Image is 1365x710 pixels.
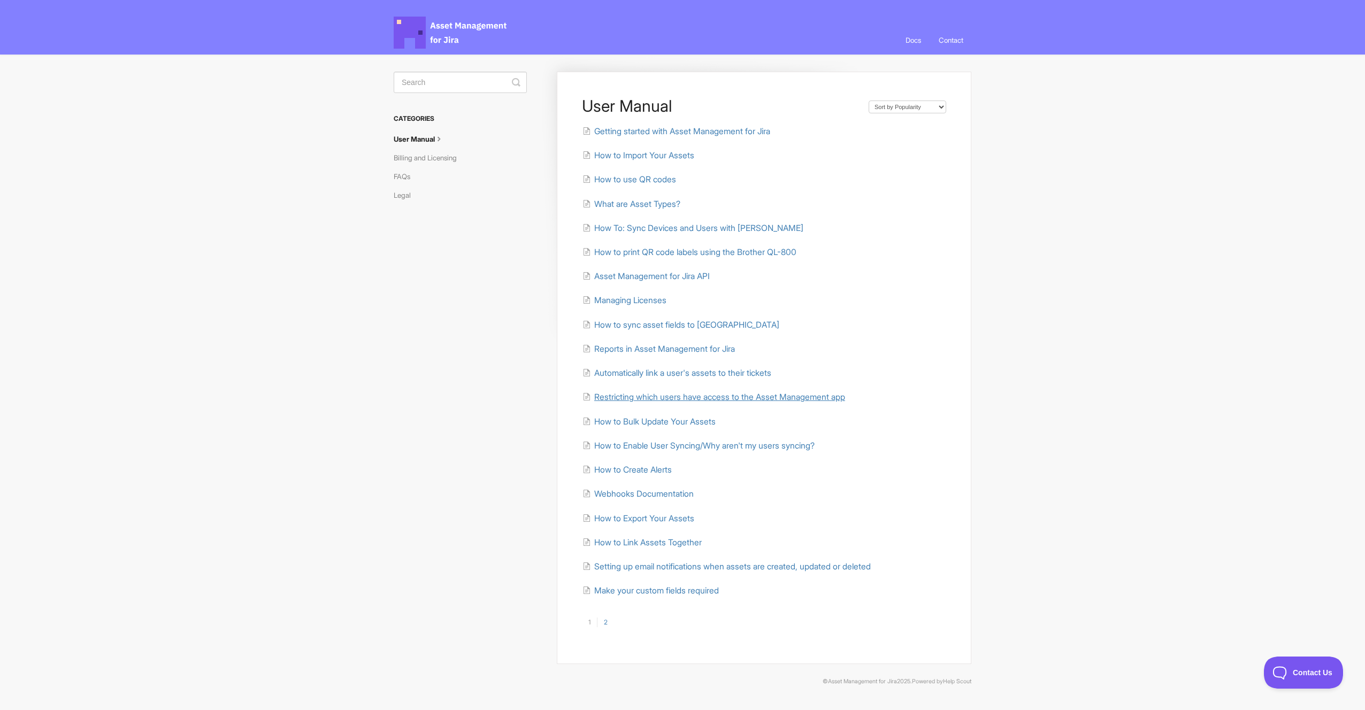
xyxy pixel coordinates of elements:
[594,199,680,209] span: What are Asset Types?
[582,96,858,115] h1: User Manual
[594,392,845,402] span: Restricting which users have access to the Asset Management app
[394,17,508,49] span: Asset Management for Jira Docs
[582,465,672,475] a: How to Create Alerts
[582,150,694,160] a: How to Import Your Assets
[594,295,666,305] span: Managing Licenses
[594,416,716,427] span: How to Bulk Update Your Assets
[582,126,770,136] a: Getting started with Asset Management for Jira
[597,618,614,627] a: 2
[594,174,676,184] span: How to use QR codes
[394,72,527,93] input: Search
[582,271,710,281] a: Asset Management for Jira API
[594,585,719,596] span: Make your custom fields required
[943,678,971,685] a: Help Scout
[582,392,845,402] a: Restricting which users have access to the Asset Management app
[582,344,735,354] a: Reports in Asset Management for Jira
[594,223,803,233] span: How To: Sync Devices and Users with [PERSON_NAME]
[594,489,694,499] span: Webhooks Documentation
[582,295,666,305] a: Managing Licenses
[912,678,971,685] span: Powered by
[582,174,676,184] a: How to use QR codes
[931,26,971,55] a: Contact
[594,126,770,136] span: Getting started with Asset Management for Jira
[594,320,779,330] span: How to sync asset fields to [GEOGRAPHIC_DATA]
[594,513,694,523] span: How to Export Your Assets
[394,149,465,166] a: Billing and Licensing
[394,130,453,148] a: User Manual
[594,344,735,354] span: Reports in Asset Management for Jira
[898,26,929,55] a: Docs
[594,465,672,475] span: How to Create Alerts
[394,677,971,686] p: © 2025.
[594,368,771,378] span: Automatically link a user's assets to their tickets
[594,537,702,547] span: How to Link Assets Together
[582,368,771,378] a: Automatically link a user's assets to their tickets
[1264,657,1344,689] iframe: Toggle Customer Support
[582,585,719,596] a: Make your custom fields required
[394,168,418,185] a: FAQs
[594,561,871,572] span: Setting up email notifications when assets are created, updated or deleted
[582,618,597,627] a: 1
[828,678,897,685] a: Asset Management for Jira
[582,489,694,499] a: Webhooks Documentation
[394,187,419,204] a: Legal
[582,537,702,547] a: How to Link Assets Together
[582,320,779,330] a: How to sync asset fields to [GEOGRAPHIC_DATA]
[582,223,803,233] a: How To: Sync Devices and Users with [PERSON_NAME]
[869,101,946,113] select: Page reloads on selection
[594,271,710,281] span: Asset Management for Jira API
[582,247,796,257] a: How to print QR code labels using the Brother QL-800
[594,441,815,451] span: How to Enable User Syncing/Why aren't my users syncing?
[594,150,694,160] span: How to Import Your Assets
[394,109,527,128] h3: Categories
[582,441,815,451] a: How to Enable User Syncing/Why aren't my users syncing?
[594,247,796,257] span: How to print QR code labels using the Brother QL-800
[582,416,716,427] a: How to Bulk Update Your Assets
[582,513,694,523] a: How to Export Your Assets
[582,561,871,572] a: Setting up email notifications when assets are created, updated or deleted
[582,199,680,209] a: What are Asset Types?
